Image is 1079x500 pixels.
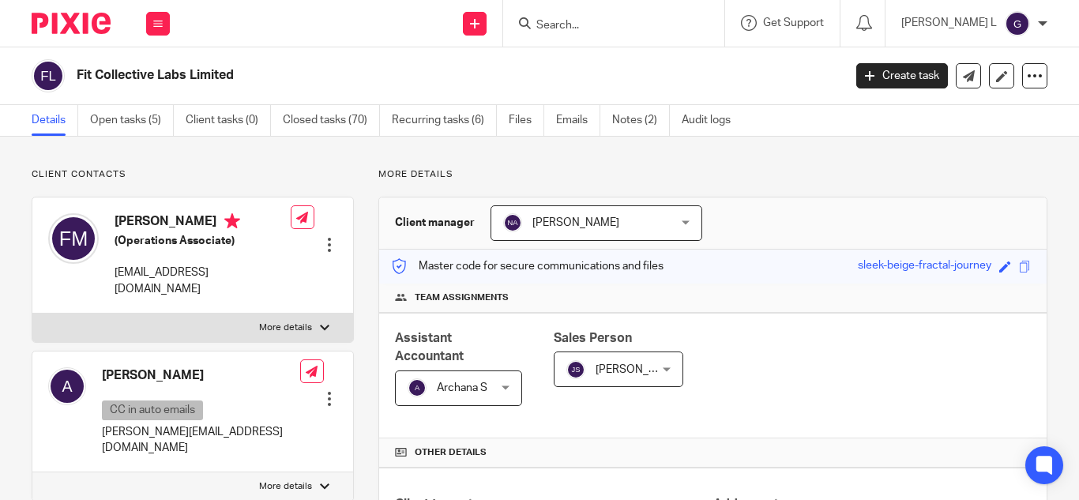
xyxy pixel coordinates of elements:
[392,105,497,136] a: Recurring tasks (6)
[395,332,464,363] span: Assistant Accountant
[259,321,312,334] p: More details
[32,13,111,34] img: Pixie
[415,291,509,304] span: Team assignments
[503,213,522,232] img: svg%3E
[32,105,78,136] a: Details
[378,168,1047,181] p: More details
[596,364,682,375] span: [PERSON_NAME]
[259,480,312,493] p: More details
[90,105,174,136] a: Open tasks (5)
[391,258,664,274] p: Master code for secure communications and files
[408,378,427,397] img: svg%3E
[554,332,632,344] span: Sales Person
[32,168,354,181] p: Client contacts
[535,19,677,33] input: Search
[437,382,487,393] span: Archana S
[102,424,300,457] p: [PERSON_NAME][EMAIL_ADDRESS][DOMAIN_NAME]
[856,63,948,88] a: Create task
[682,105,743,136] a: Audit logs
[115,213,291,233] h4: [PERSON_NAME]
[612,105,670,136] a: Notes (2)
[32,59,65,92] img: svg%3E
[48,213,99,264] img: svg%3E
[77,67,682,84] h2: Fit Collective Labs Limited
[102,367,300,384] h4: [PERSON_NAME]
[532,217,619,228] span: [PERSON_NAME]
[115,265,291,297] p: [EMAIL_ADDRESS][DOMAIN_NAME]
[556,105,600,136] a: Emails
[395,215,475,231] h3: Client manager
[102,400,203,420] p: CC in auto emails
[509,105,544,136] a: Files
[1005,11,1030,36] img: svg%3E
[858,258,991,276] div: sleek-beige-fractal-journey
[48,367,86,405] img: svg%3E
[415,446,487,459] span: Other details
[224,213,240,229] i: Primary
[115,233,291,249] h5: (Operations Associate)
[566,360,585,379] img: svg%3E
[186,105,271,136] a: Client tasks (0)
[283,105,380,136] a: Closed tasks (70)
